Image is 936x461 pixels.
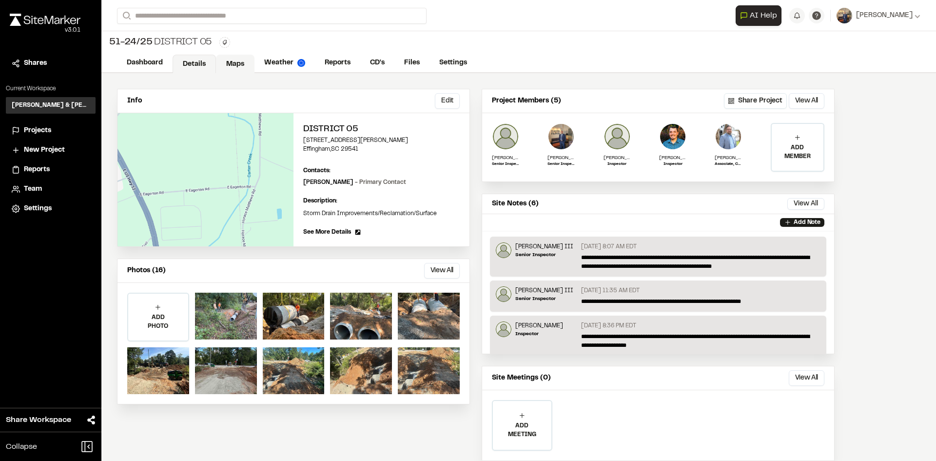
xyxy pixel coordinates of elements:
[24,145,65,156] span: New Project
[547,154,575,161] p: [PERSON_NAME]
[429,54,477,72] a: Settings
[12,145,90,156] a: New Project
[659,123,686,150] img: Phillip Harrington
[715,154,742,161] p: [PERSON_NAME] [PERSON_NAME], PE, PMP
[715,123,742,150] img: J. Mike Simpson Jr., PE, PMP
[496,321,511,337] img: Darby Boykin
[12,164,90,175] a: Reports
[219,37,230,48] button: Edit Tags
[24,184,42,195] span: Team
[303,197,460,205] p: Description:
[547,123,575,150] img: David W Hyatt
[547,161,575,167] p: Senior Inspector
[492,154,519,161] p: [PERSON_NAME] III
[515,321,563,330] p: [PERSON_NAME]
[492,373,551,383] p: Site Meetings (0)
[581,321,636,330] p: [DATE] 8:36 PM EDT
[6,414,71,426] span: Share Workspace
[837,8,852,23] img: User
[128,313,188,331] p: ADD PHOTO
[360,54,394,72] a: CD's
[515,242,573,251] p: [PERSON_NAME] III
[315,54,360,72] a: Reports
[394,54,429,72] a: Files
[216,55,254,73] a: Maps
[604,154,631,161] p: [PERSON_NAME]
[173,55,216,73] a: Details
[24,203,52,214] span: Settings
[6,84,96,93] p: Current Workspace
[492,199,539,209] p: Site Notes (6)
[303,178,406,187] p: [PERSON_NAME]
[12,125,90,136] a: Projects
[303,123,460,136] h2: District 05
[10,26,80,35] div: Oh geez...please don't...
[837,8,920,23] button: [PERSON_NAME]
[303,166,331,175] p: Contacts:
[724,93,787,109] button: Share Project
[127,265,166,276] p: Photos (16)
[109,35,212,50] div: District 05
[117,8,135,24] button: Search
[794,218,820,227] p: Add Note
[772,143,823,161] p: ADD MEMBER
[24,58,47,69] span: Shares
[515,286,573,295] p: [PERSON_NAME] III
[10,14,80,26] img: rebrand.png
[12,184,90,195] a: Team
[787,198,824,210] button: View All
[127,96,142,106] p: Info
[856,10,913,21] span: [PERSON_NAME]
[297,59,305,67] img: precipai.png
[604,161,631,167] p: Inspector
[736,5,781,26] button: Open AI Assistant
[303,228,351,237] span: See More Details
[789,370,824,386] button: View All
[789,93,824,109] button: View All
[515,295,573,302] p: Senior Inspector
[109,35,152,50] span: 51-24/25
[750,10,777,21] span: AI Help
[604,123,631,150] img: Darby Boykin
[24,164,50,175] span: Reports
[515,330,563,338] p: Inspector
[581,286,640,295] p: [DATE] 11:35 AM EDT
[492,161,519,167] p: Senior Inspector
[12,203,90,214] a: Settings
[303,136,460,145] p: [STREET_ADDRESS][PERSON_NAME]
[254,54,315,72] a: Weather
[515,251,573,259] p: Senior Inspector
[24,125,51,136] span: Projects
[117,54,173,72] a: Dashboard
[424,263,460,279] button: View All
[581,242,637,251] p: [DATE] 8:07 AM EDT
[303,145,460,154] p: Effingham , SC 29541
[303,209,460,218] p: Storm Drain Improvements/Reclamation/Surface
[496,242,511,258] img: Glenn David Smoak III
[492,123,519,150] img: Glenn David Smoak III
[715,161,742,167] p: Associate, CEI
[12,58,90,69] a: Shares
[496,286,511,302] img: Glenn David Smoak III
[492,96,561,106] p: Project Members (5)
[493,421,551,439] p: ADD MEETING
[12,101,90,110] h3: [PERSON_NAME] & [PERSON_NAME] Inc.
[6,441,37,453] span: Collapse
[659,154,686,161] p: [PERSON_NAME]
[435,93,460,109] button: Edit
[659,161,686,167] p: Inspector
[355,180,406,185] span: - Primary Contact
[736,5,785,26] div: Open AI Assistant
